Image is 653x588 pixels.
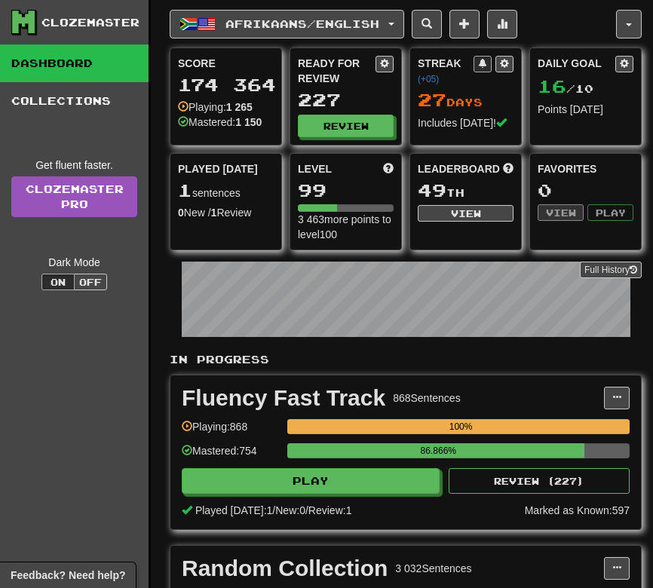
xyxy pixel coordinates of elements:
p: In Progress [170,352,642,367]
button: Afrikaans/English [170,10,404,38]
span: 16 [538,75,566,96]
div: 174 364 [178,75,274,94]
span: Score more points to level up [383,161,394,176]
div: Playing: 868 [182,419,280,444]
button: Play [587,204,633,221]
div: 868 Sentences [393,390,461,406]
span: Review: 1 [308,504,352,516]
div: Dark Mode [11,255,137,270]
div: Day s [418,90,514,110]
div: Score [178,56,274,71]
span: Played [DATE] [178,161,258,176]
span: Level [298,161,332,176]
div: 100% [292,419,630,434]
div: Marked as Known: 597 [525,503,630,518]
button: View [418,205,514,222]
div: th [418,181,514,201]
span: Open feedback widget [11,568,125,583]
button: Review (227) [449,468,630,494]
div: Mastered: 754 [182,443,280,468]
button: On [41,274,75,290]
div: 99 [298,181,394,200]
div: Fluency Fast Track [182,387,385,409]
div: 3 463 more points to level 100 [298,212,394,242]
strong: 1 150 [235,116,262,128]
div: Ready for Review [298,56,376,86]
span: Played [DATE]: 1 [195,504,272,516]
strong: 1 [211,207,217,219]
button: Review [298,115,394,137]
span: New: 0 [275,504,305,516]
span: 27 [418,89,446,110]
div: Clozemaster [41,15,139,30]
span: / [305,504,308,516]
span: Afrikaans / English [225,17,379,30]
button: Add sentence to collection [449,10,480,38]
span: This week in points, UTC [503,161,514,176]
div: Get fluent faster. [11,158,137,173]
button: More stats [487,10,517,38]
div: 3 032 Sentences [395,561,471,576]
div: 227 [298,90,394,109]
div: Random Collection [182,557,388,580]
div: Playing: [178,100,253,115]
span: / 10 [538,82,593,95]
button: Full History [580,262,642,278]
span: 49 [418,179,446,201]
span: / [272,504,275,516]
a: (+05) [418,74,439,84]
div: New / Review [178,205,274,220]
div: Favorites [538,161,633,176]
div: Streak [418,56,474,86]
div: 0 [538,181,633,200]
div: Points [DATE] [538,102,633,117]
div: Daily Goal [538,56,615,72]
div: 86.866% [292,443,584,458]
a: ClozemasterPro [11,176,137,217]
span: 1 [178,179,192,201]
strong: 1 265 [226,101,253,113]
button: Search sentences [412,10,442,38]
div: sentences [178,181,274,201]
div: Includes [DATE]! [418,115,514,130]
strong: 0 [178,207,184,219]
span: Leaderboard [418,161,500,176]
div: Mastered: [178,115,262,130]
button: Off [74,274,107,290]
button: View [538,204,584,221]
button: Play [182,468,440,494]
